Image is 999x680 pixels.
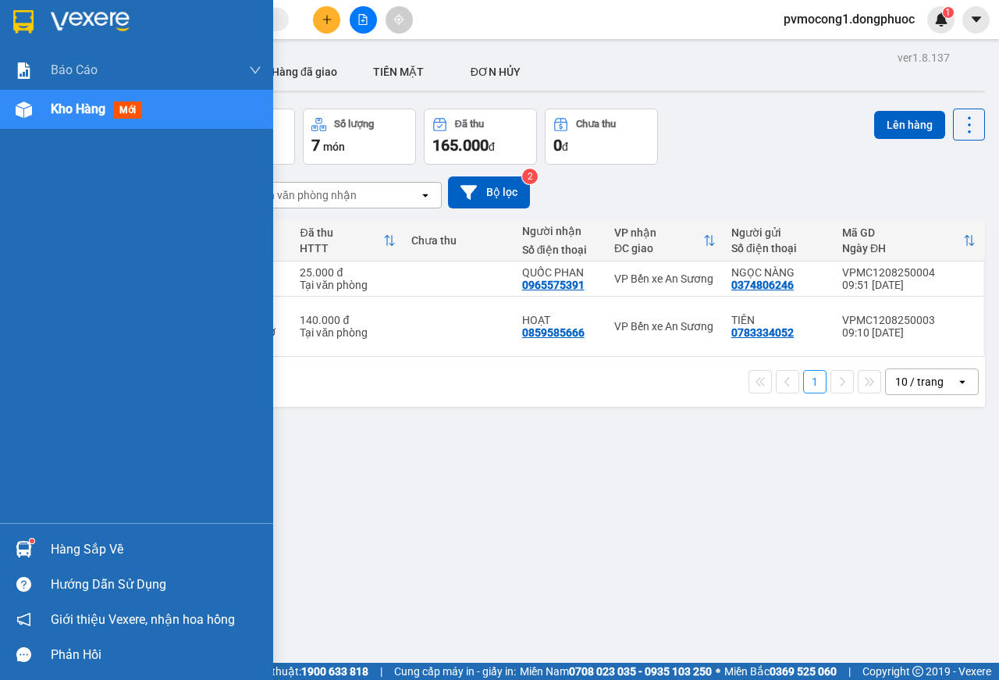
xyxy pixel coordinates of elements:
span: 0 [553,136,562,155]
span: Báo cáo [51,60,98,80]
div: Tại văn phòng [300,326,395,339]
span: | [380,663,382,680]
span: ⚪️ [716,668,720,675]
div: NGỌC NÀNG [731,266,827,279]
div: ĐC giao [614,242,703,255]
div: 0859585666 [522,326,585,339]
div: Hướng dẫn sử dụng [51,573,261,596]
div: Ngày ĐH [842,242,963,255]
th: Toggle SortBy [292,220,403,262]
sup: 1 [943,7,954,18]
button: plus [313,6,340,34]
strong: 1900 633 818 [301,665,368,678]
span: pvmocong1.dongphuoc [771,9,927,29]
button: caret-down [962,6,990,34]
div: 09:51 [DATE] [842,279,976,291]
img: warehouse-icon [16,541,32,557]
button: 1 [803,370,827,393]
span: đ [489,141,495,153]
button: aim [386,6,413,34]
button: Chưa thu0đ [545,109,658,165]
span: đ [562,141,568,153]
span: mới [113,101,142,119]
svg: open [419,189,432,201]
div: 140.000 đ [300,314,395,326]
button: Số lượng7món [303,109,416,165]
button: Bộ lọc [448,176,530,208]
button: Đã thu165.000đ [424,109,537,165]
span: down [249,64,261,77]
sup: 2 [522,169,538,184]
th: Toggle SortBy [834,220,983,262]
span: copyright [912,666,923,677]
div: Đã thu [300,226,382,239]
span: caret-down [969,12,983,27]
div: Chọn văn phòng nhận [249,187,357,203]
span: ĐƠN HỦY [471,66,521,78]
div: 0965575391 [522,279,585,291]
div: Chưa thu [576,119,616,130]
span: Kho hàng [51,101,105,116]
span: Miền Bắc [724,663,837,680]
span: file-add [357,14,368,25]
span: 165.000 [432,136,489,155]
div: HOẠT [522,314,599,326]
span: message [16,647,31,662]
div: 09:10 [DATE] [842,326,976,339]
span: question-circle [16,577,31,592]
span: Cung cấp máy in - giấy in: [394,663,516,680]
div: Tại văn phòng [300,279,395,291]
div: VPMC1208250004 [842,266,976,279]
strong: 0708 023 035 - 0935 103 250 [569,665,712,678]
div: Mã GD [842,226,963,239]
div: Phản hồi [51,643,261,667]
button: file-add [350,6,377,34]
div: Người nhận [522,225,599,237]
span: Miền Nam [520,663,712,680]
div: VP nhận [614,226,703,239]
div: TIÊN [731,314,827,326]
div: VPMC1208250003 [842,314,976,326]
div: Số điện thoại [522,244,599,256]
sup: 1 [30,539,34,543]
strong: 0369 525 060 [770,665,837,678]
div: 0783334052 [731,326,794,339]
span: 7 [311,136,320,155]
span: Hỗ trợ kỹ thuật: [225,663,368,680]
img: icon-new-feature [934,12,948,27]
div: HTTT [300,242,382,255]
span: Giới thiệu Vexere, nhận hoa hồng [51,610,235,629]
div: ver 1.8.137 [898,49,950,66]
button: Hàng đã giao [259,53,350,91]
div: Người gửi [731,226,827,239]
div: 0374806246 [731,279,794,291]
div: Chưa thu [411,234,507,247]
img: logo-vxr [13,10,34,34]
img: solution-icon [16,62,32,79]
button: Lên hàng [874,111,945,139]
span: | [848,663,851,680]
div: Đã thu [455,119,484,130]
th: Toggle SortBy [606,220,723,262]
img: warehouse-icon [16,101,32,118]
div: Hàng sắp về [51,538,261,561]
span: TIỀN MẶT [373,66,424,78]
svg: open [956,376,969,388]
span: aim [393,14,404,25]
span: notification [16,612,31,627]
div: 10 / trang [895,374,944,390]
span: 1 [945,7,951,18]
span: plus [322,14,332,25]
div: VP Bến xe An Sương [614,272,716,285]
div: Số lượng [334,119,374,130]
div: Số điện thoại [731,242,827,255]
div: VP Bến xe An Sương [614,320,716,333]
span: món [323,141,345,153]
div: QUỐC PHAN [522,266,599,279]
div: 25.000 đ [300,266,395,279]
